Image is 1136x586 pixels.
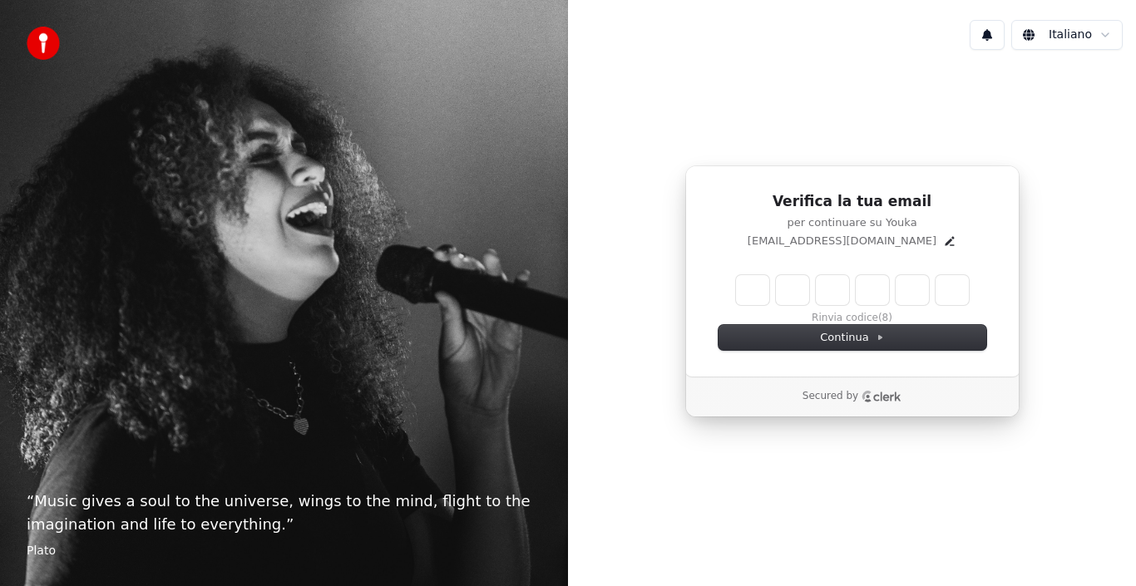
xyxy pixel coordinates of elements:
img: youka [27,27,60,60]
p: “ Music gives a soul to the universe, wings to the mind, flight to the imagination and life to ev... [27,490,541,536]
button: Edit [943,234,956,248]
p: [EMAIL_ADDRESS][DOMAIN_NAME] [748,234,936,249]
a: Clerk logo [862,391,901,402]
span: Continua [820,330,883,345]
h1: Verifica la tua email [719,192,986,212]
button: Continua [719,325,986,350]
footer: Plato [27,543,541,559]
p: per continuare su Youka [719,215,986,230]
p: Secured by [803,390,858,403]
input: Enter verification code [736,275,969,305]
